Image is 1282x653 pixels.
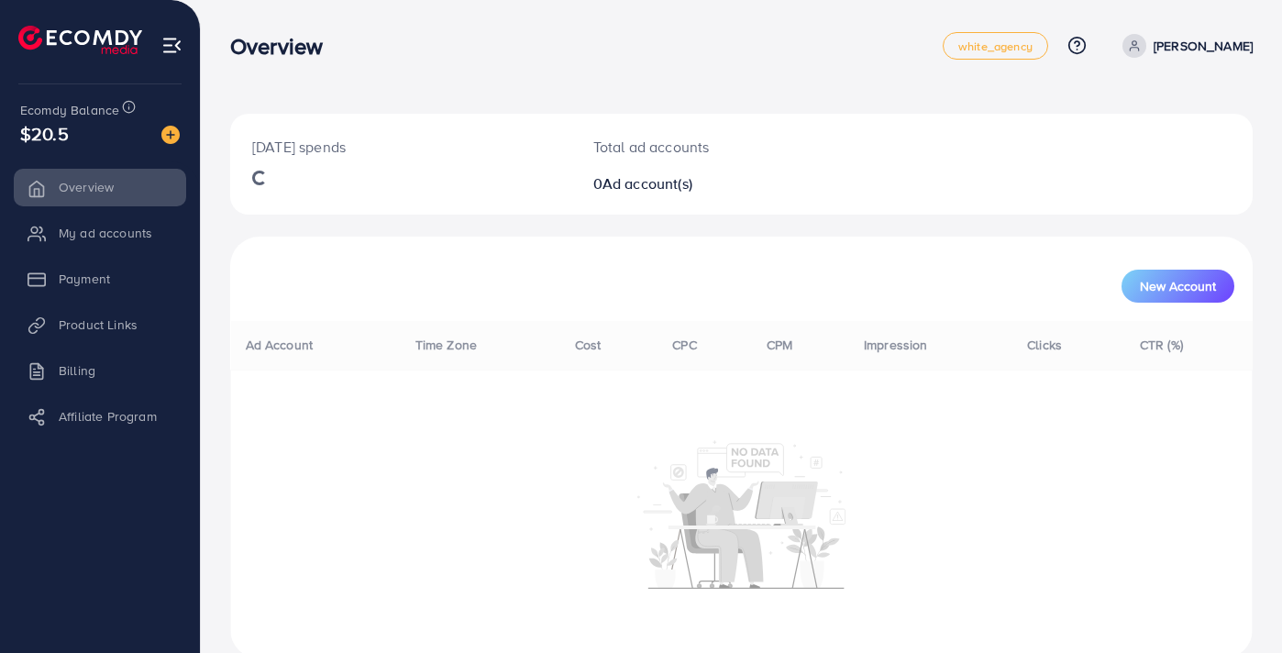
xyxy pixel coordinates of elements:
[18,26,142,54] img: logo
[20,120,69,147] span: $20.5
[1154,35,1253,57] p: [PERSON_NAME]
[1115,34,1253,58] a: [PERSON_NAME]
[943,32,1048,60] a: white_agency
[602,173,692,194] span: Ad account(s)
[230,33,337,60] h3: Overview
[1122,270,1234,303] button: New Account
[593,175,805,193] h2: 0
[252,136,549,158] p: [DATE] spends
[958,40,1033,52] span: white_agency
[593,136,805,158] p: Total ad accounts
[1140,280,1216,293] span: New Account
[161,35,182,56] img: menu
[20,101,119,119] span: Ecomdy Balance
[161,126,180,144] img: image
